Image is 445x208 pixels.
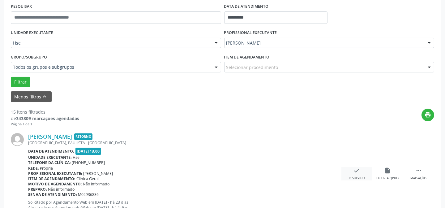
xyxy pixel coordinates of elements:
[11,122,79,127] div: Página 1 de 1
[353,167,360,174] i: check
[72,160,105,165] span: [PHONE_NUMBER]
[377,176,399,180] div: Exportar (PDF)
[73,155,80,160] span: Hse
[226,40,422,46] span: [PERSON_NAME]
[349,176,365,180] div: Resolvido
[28,133,72,140] a: [PERSON_NAME]
[415,167,422,174] i: 
[226,64,278,71] span: Selecionar procedimento
[11,77,30,87] button: Filtrar
[28,149,74,154] b: Data de atendimento:
[28,166,39,171] b: Rede:
[40,166,53,171] span: Própria
[16,115,79,121] strong: 343809 marcações agendadas
[28,171,82,176] b: Profissional executante:
[13,64,208,70] span: Todos os grupos e subgrupos
[28,160,71,165] b: Telefone da clínica:
[41,93,48,100] i: keyboard_arrow_up
[11,2,32,11] label: PESQUISAR
[78,192,99,197] span: M02936836
[83,181,110,187] span: Não informado
[11,133,24,146] img: img
[224,2,269,11] label: DATA DE ATENDIMENTO
[13,40,208,46] span: Hse
[410,176,427,180] div: Mais ações
[425,111,431,118] i: print
[75,148,101,155] span: [DATE] 13:00
[28,192,77,197] b: Senha de atendimento:
[224,52,270,62] label: Item de agendamento
[11,109,79,115] div: 15 itens filtrados
[28,155,72,160] b: Unidade executante:
[28,140,341,145] div: [GEOGRAPHIC_DATA], PAULISTA - [GEOGRAPHIC_DATA]
[28,187,47,192] b: Preparo:
[77,176,99,181] span: Clinica Geral
[11,52,47,62] label: Grupo/Subgrupo
[28,181,82,187] b: Motivo de agendamento:
[11,28,53,38] label: UNIDADE EXECUTANTE
[28,176,75,181] b: Item de agendamento:
[224,28,277,38] label: PROFISSIONAL EXECUTANTE
[384,167,391,174] i: insert_drive_file
[83,171,113,176] span: [PERSON_NAME]
[74,133,92,140] span: Retorno
[11,91,52,102] button: Menos filtroskeyboard_arrow_up
[421,109,434,121] button: print
[48,187,75,192] span: Não informado
[11,115,79,122] div: de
